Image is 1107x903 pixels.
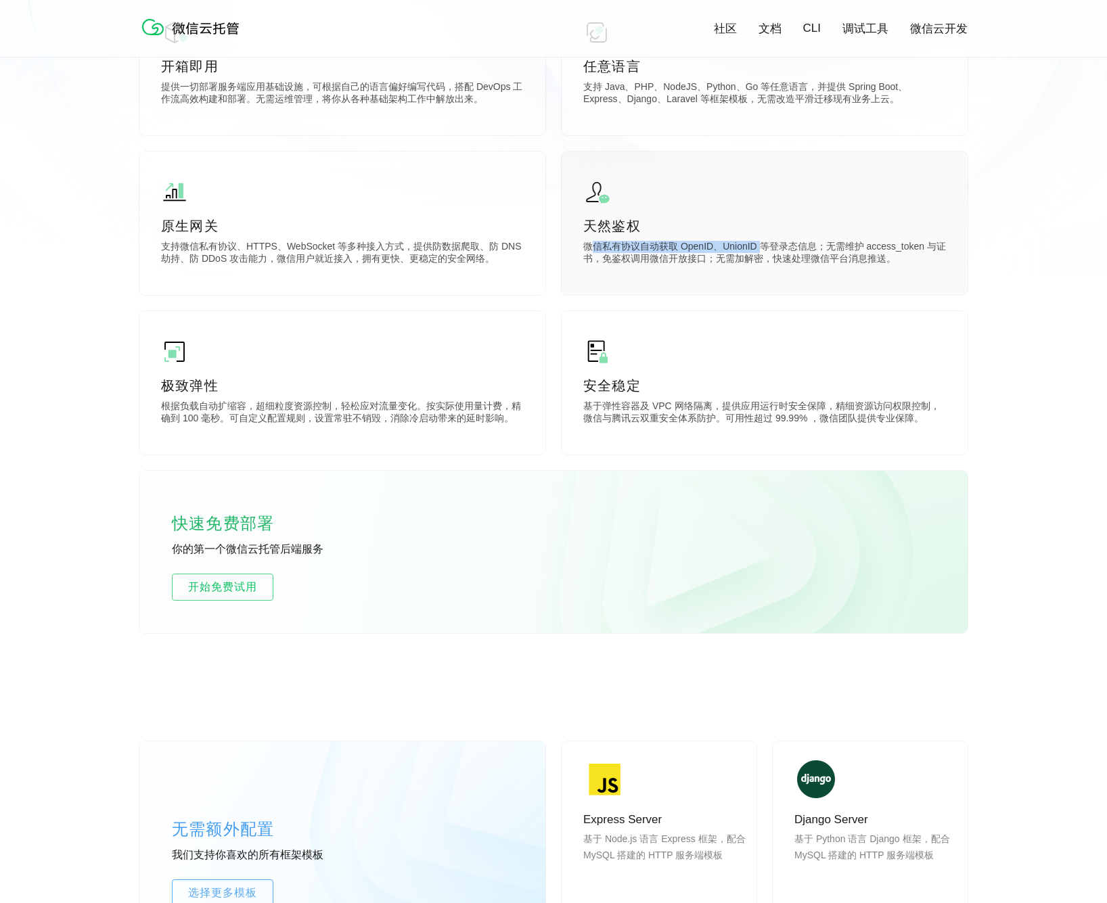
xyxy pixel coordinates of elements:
[583,400,946,427] p: 基于弹性容器及 VPC 网络隔离，提供应用运行时安全保障，精细资源访问权限控制，微信与腾讯云双重安全体系防护。可用性超过 99.99% ，微信团队提供专业保障。
[583,57,946,76] p: 任意语言
[794,831,957,896] p: 基于 Python 语言 Django 框架，配合 MySQL 搭建的 HTTP 服务端模板
[842,21,888,37] a: 调试工具
[583,241,946,268] p: 微信私有协议自动获取 OpenID、UnionID 等登录态信息；无需维护 access_token 与证书，免鉴权调用微信开放接口；无需加解密，快速处理微信平台消息推送。
[161,57,524,76] p: 开箱即用
[172,848,375,863] p: 我们支持你喜欢的所有框架模板
[172,510,307,537] p: 快速免费部署
[173,579,273,595] span: 开始免费试用
[583,216,946,235] p: 天然鉴权
[139,31,248,43] a: 微信云托管
[583,81,946,108] p: 支持 Java、PHP、NodeJS、Python、Go 等任意语言，并提供 Spring Boot、Express、Django、Laravel 等框架模板，无需改造平滑迁移现有业务上云。
[172,542,375,557] p: 你的第一个微信云托管后端服务
[794,812,957,828] p: Django Server
[910,21,968,37] a: 微信云开发
[583,831,746,896] p: 基于 Node.js 语言 Express 框架，配合 MySQL 搭建的 HTTP 服务端模板
[583,376,946,395] p: 安全稳定
[161,400,524,427] p: 根据负载自动扩缩容，超细粒度资源控制，轻松应对流量变化。按实际使用量计费，精确到 100 毫秒。可自定义配置规则，设置常驻不销毁，消除冷启动带来的延时影响。
[759,21,782,37] a: 文档
[172,816,375,843] p: 无需额外配置
[161,216,524,235] p: 原生网关
[139,14,248,41] img: 微信云托管
[161,376,524,395] p: 极致弹性
[161,241,524,268] p: 支持微信私有协议、HTTPS、WebSocket 等多种接入方式，提供防数据爬取、防 DNS 劫持、防 DDoS 攻击能力，微信用户就近接入，拥有更快、更稳定的安全网络。
[173,885,273,901] span: 选择更多模板
[583,812,746,828] p: Express Server
[714,21,737,37] a: 社区
[803,22,821,35] a: CLI
[161,81,524,108] p: 提供一切部署服务端应用基础设施，可根据自己的语言偏好编写代码，搭配 DevOps 工作流高效构建和部署。无需运维管理，将你从各种基础架构工作中解放出来。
